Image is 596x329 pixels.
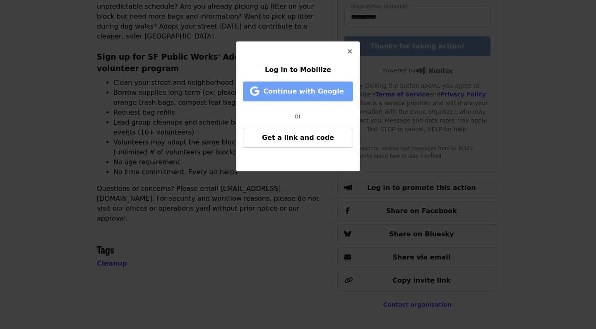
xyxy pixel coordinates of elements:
[265,66,331,74] span: Log in to Mobilize
[250,85,260,97] i: google icon
[340,42,360,62] button: Close
[263,87,344,95] span: Continue with Google
[347,48,352,55] i: times icon
[262,134,334,142] span: Get a link and code
[243,82,353,101] button: Continue with Google
[295,112,301,120] span: or
[243,128,353,148] button: Get a link and code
